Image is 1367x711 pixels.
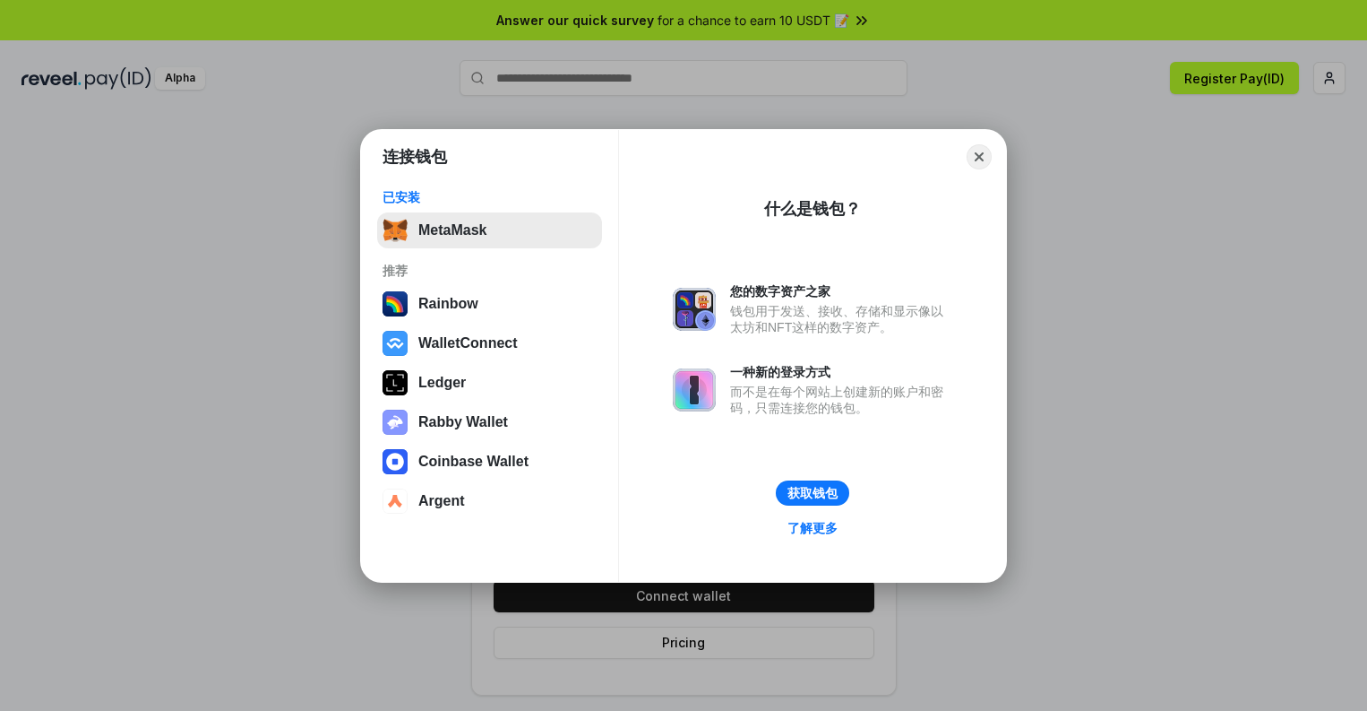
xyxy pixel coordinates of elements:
button: Ledger [377,365,602,401]
button: Coinbase Wallet [377,444,602,480]
div: Rainbow [418,296,478,312]
img: svg+xml,%3Csvg%20width%3D%2228%22%20height%3D%2228%22%20viewBox%3D%220%200%2028%2028%22%20fill%3D... [383,331,408,356]
div: MetaMask [418,222,486,238]
img: svg+xml,%3Csvg%20width%3D%2228%22%20height%3D%2228%22%20viewBox%3D%220%200%2028%2028%22%20fill%3D... [383,489,408,514]
img: svg+xml,%3Csvg%20xmlns%3D%22http%3A%2F%2Fwww.w3.org%2F2000%2Fsvg%22%20width%3D%2228%22%20height%3... [383,370,408,395]
div: 了解更多 [787,520,838,536]
div: 获取钱包 [787,485,838,501]
button: Rainbow [377,286,602,322]
div: 什么是钱包？ [764,198,861,220]
img: svg+xml,%3Csvg%20xmlns%3D%22http%3A%2F%2Fwww.w3.org%2F2000%2Fsvg%22%20fill%3D%22none%22%20viewBox... [673,369,716,412]
a: 了解更多 [777,516,848,540]
div: Rabby Wallet [418,414,508,430]
div: Ledger [418,375,466,391]
div: 一种新的登录方式 [730,364,952,380]
div: 您的数字资产之家 [730,283,952,299]
h1: 连接钱包 [383,146,447,168]
div: Coinbase Wallet [418,454,529,470]
div: 钱包用于发送、接收、存储和显示像以太坊和NFT这样的数字资产。 [730,303,952,335]
div: WalletConnect [418,335,518,351]
button: Rabby Wallet [377,404,602,440]
button: MetaMask [377,212,602,248]
img: svg+xml,%3Csvg%20width%3D%2228%22%20height%3D%2228%22%20viewBox%3D%220%200%2028%2028%22%20fill%3D... [383,449,408,474]
button: 获取钱包 [776,481,849,506]
button: WalletConnect [377,325,602,361]
img: svg+xml,%3Csvg%20fill%3D%22none%22%20height%3D%2233%22%20viewBox%3D%220%200%2035%2033%22%20width%... [383,218,408,243]
div: Argent [418,493,465,509]
img: svg+xml,%3Csvg%20xmlns%3D%22http%3A%2F%2Fwww.w3.org%2F2000%2Fsvg%22%20fill%3D%22none%22%20viewBox... [383,410,408,435]
div: 已安装 [383,189,597,205]
div: 而不是在每个网站上创建新的账户和密码，只需连接您的钱包。 [730,384,952,416]
img: svg+xml,%3Csvg%20xmlns%3D%22http%3A%2F%2Fwww.w3.org%2F2000%2Fsvg%22%20fill%3D%22none%22%20viewBox... [673,288,716,331]
button: Argent [377,483,602,519]
button: Close [967,144,992,169]
img: svg+xml,%3Csvg%20width%3D%22120%22%20height%3D%22120%22%20viewBox%3D%220%200%20120%20120%22%20fil... [383,291,408,316]
div: 推荐 [383,263,597,279]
